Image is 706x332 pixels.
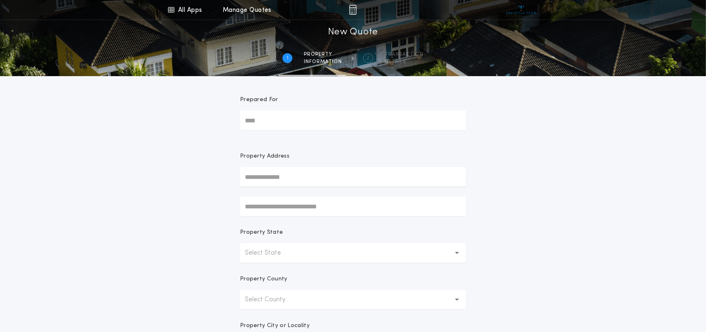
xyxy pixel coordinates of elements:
[349,5,357,15] img: img
[304,59,342,65] span: information
[240,275,287,283] p: Property County
[240,96,278,104] p: Prepared For
[240,228,283,237] p: Property State
[240,243,466,263] button: Select State
[240,152,466,160] p: Property Address
[240,290,466,309] button: Select County
[367,55,370,61] h2: 2
[506,6,537,14] img: vs-icon
[385,59,423,65] span: details
[240,111,466,130] input: Prepared For
[304,51,342,58] span: Property
[240,322,310,330] p: Property City or Locality
[245,295,299,305] p: Select County
[385,51,423,58] span: Transaction
[245,248,294,258] p: Select State
[287,55,288,61] h2: 1
[328,26,378,39] h1: New Quote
